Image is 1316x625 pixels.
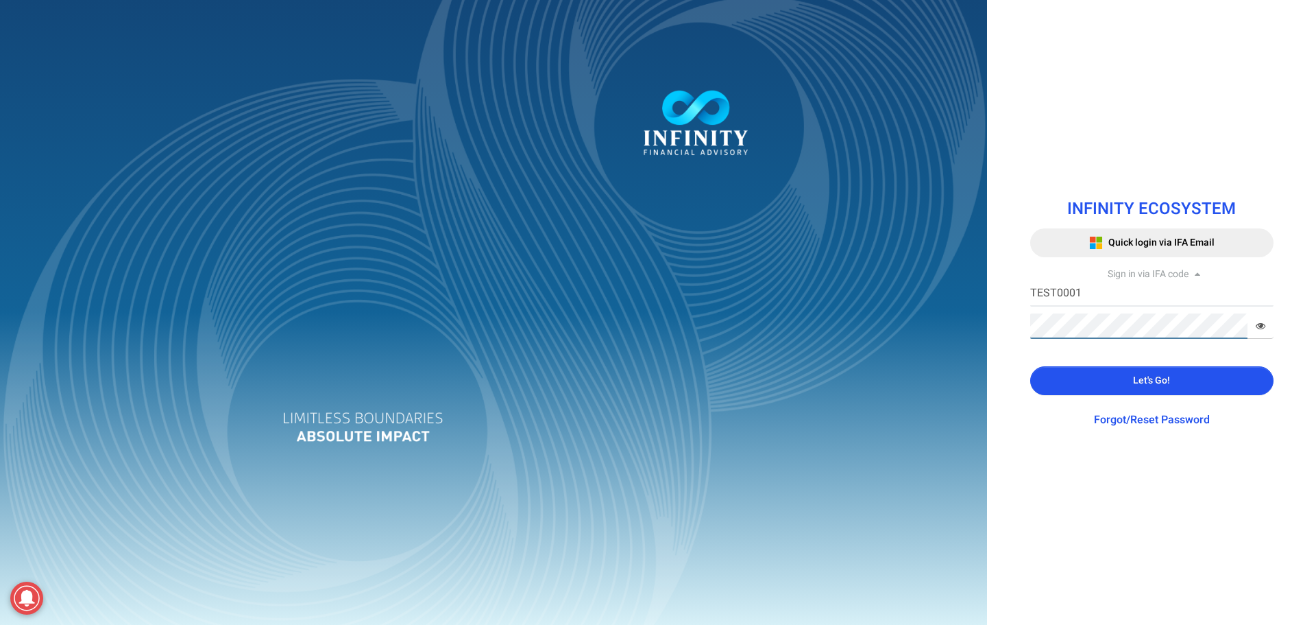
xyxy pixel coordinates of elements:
[1108,267,1189,281] span: Sign in via IFA code
[1030,228,1274,257] button: Quick login via IFA Email
[1030,268,1274,281] div: Sign in via IFA code
[1030,200,1274,218] h1: INFINITY ECOSYSTEM
[1030,281,1274,307] input: IFA Code
[1133,373,1170,388] span: Let's Go!
[1030,366,1274,395] button: Let's Go!
[1108,235,1215,250] span: Quick login via IFA Email
[1094,412,1210,428] a: Forgot/Reset Password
